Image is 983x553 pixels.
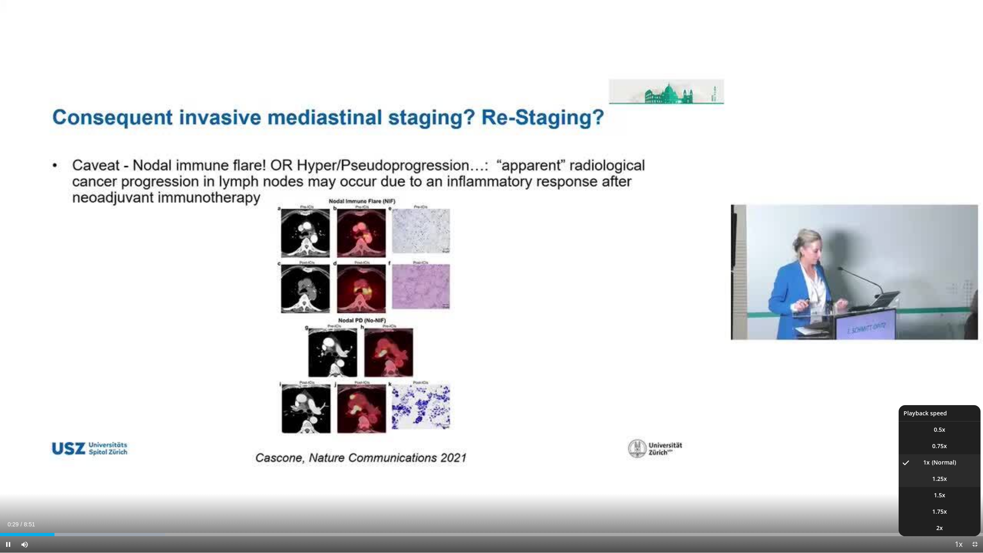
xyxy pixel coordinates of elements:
[16,536,33,553] button: Mute
[934,426,945,434] span: 0.5x
[932,508,947,516] span: 1.75x
[20,521,22,528] span: /
[950,536,967,553] button: Playback Rate
[932,442,947,450] span: 0.75x
[932,475,947,483] span: 1.25x
[24,521,35,528] span: 8:51
[936,524,943,532] span: 2x
[967,536,983,553] button: Exit Fullscreen
[7,521,18,528] span: 0:29
[934,491,945,499] span: 1.5x
[923,458,930,467] span: 1x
